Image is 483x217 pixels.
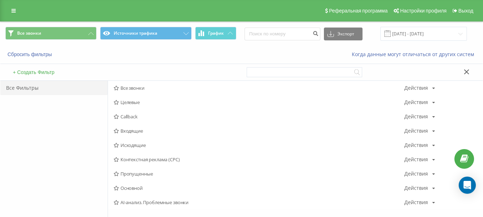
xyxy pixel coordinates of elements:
span: Все звонки [114,85,404,90]
div: Все Фильтры [0,81,108,95]
button: Экспорт [324,28,363,40]
span: Входящие [114,128,404,133]
button: График [195,27,236,40]
span: Исходящие [114,143,404,148]
span: Все звонки [17,30,41,36]
a: Когда данные могут отличаться от других систем [352,51,478,58]
input: Поиск по номеру [245,28,320,40]
div: Действия [404,85,428,90]
button: + Создать Фильтр [11,69,56,75]
div: Действия [404,186,428,191]
span: Реферальная программа [329,8,388,14]
div: Действия [404,114,428,119]
div: Действия [404,128,428,133]
div: Действия [404,100,428,105]
div: Действия [404,171,428,176]
span: Основной [114,186,404,191]
div: Open Intercom Messenger [459,177,476,194]
span: Контекстная реклама (CPC) [114,157,404,162]
span: График [208,31,224,36]
span: Пропущенные [114,171,404,176]
span: Выход [458,8,473,14]
div: Действия [404,157,428,162]
button: Источники трафика [100,27,191,40]
div: Действия [404,143,428,148]
button: Сбросить фильтры [5,51,55,58]
span: Callback [114,114,404,119]
span: AI-анализ. Проблемные звонки [114,200,404,205]
div: Действия [404,200,428,205]
button: Все звонки [5,27,97,40]
span: Целевые [114,100,404,105]
button: Закрыть [462,69,472,76]
span: Настройки профиля [400,8,447,14]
